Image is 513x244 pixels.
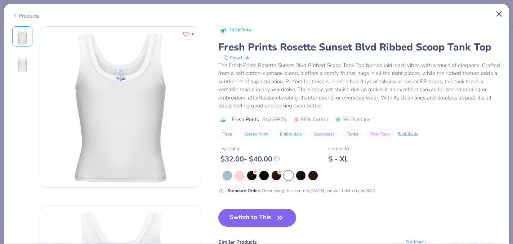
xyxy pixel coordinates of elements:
button: Tanks [343,129,362,139]
div: $ 32.00 - $ 40.00 [220,155,280,164]
div: S - XL [328,155,349,164]
div: Order using these colors [DATE] and we’ll delivery by 8/27. [227,187,376,194]
div: Fresh Prints Rosette Sunset Blvd Ribbed Scoop Tank Top [218,40,501,54]
span: 95% Cotton [294,116,328,123]
strong: Standard Order : [227,188,260,194]
div: Comes In [328,145,349,152]
img: Front [40,27,201,187]
img: brand logo [218,117,228,123]
button: copy to clipboard [221,54,251,61]
img: Front [14,28,31,45]
span: 30.3K Clicks [229,27,251,34]
span: Style FP76 [263,116,286,123]
button: Screen Print [240,129,272,139]
div: The Fresh Prints Rosette Sunset Blvd Ribbed Scoop Tank Top blends laid-back vibes with a touch of... [218,61,501,110]
button: Close [492,7,506,21]
button: Switch to This [218,209,296,227]
div: Typically [220,145,280,152]
div: Products [12,12,39,20]
img: Back [14,55,31,72]
button: Embroidery [276,129,306,139]
span: 5% Elastane [335,116,370,123]
span: Fresh Prints [232,116,259,123]
button: Like [180,29,197,39]
button: Tank Tops [366,129,394,139]
span: 16 [190,32,194,36]
div: Print Guide [398,131,418,137]
button: Sleeveless [310,129,339,139]
button: Tops [218,129,236,139]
